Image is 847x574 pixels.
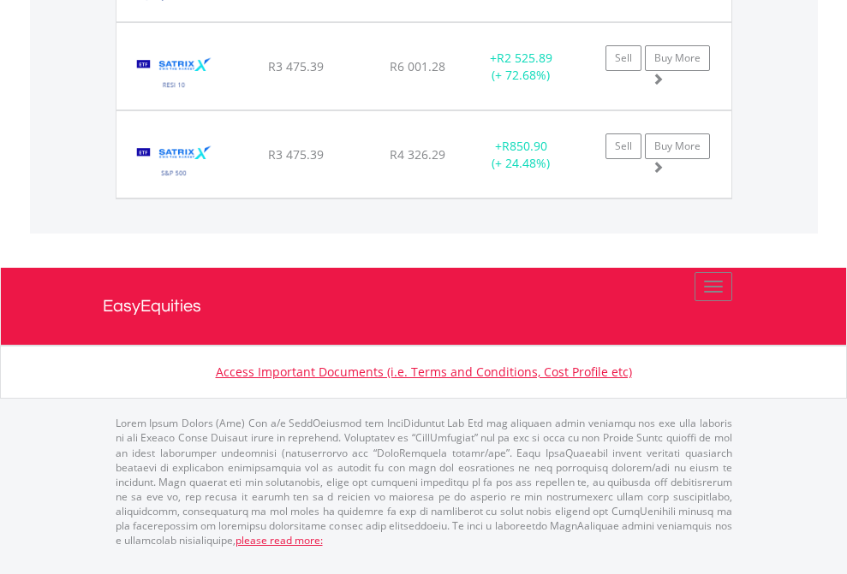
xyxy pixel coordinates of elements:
p: Lorem Ipsum Dolors (Ame) Con a/e SeddOeiusmod tem InciDiduntut Lab Etd mag aliquaen admin veniamq... [116,416,732,547]
span: R3 475.39 [268,146,324,163]
span: R3 475.39 [268,58,324,74]
img: TFSA.STX500.png [125,133,224,193]
div: + (+ 24.48%) [468,138,575,172]
a: Sell [605,133,641,159]
a: EasyEquities [103,268,745,345]
a: Access Important Documents (i.e. Terms and Conditions, Cost Profile etc) [216,364,632,380]
a: Buy More [645,133,710,159]
img: TFSA.STXRES.png [125,44,224,105]
span: R850.90 [502,138,547,154]
span: R2 525.89 [497,50,552,66]
a: Buy More [645,45,710,71]
div: + (+ 72.68%) [468,50,575,84]
span: R4 326.29 [390,146,445,163]
a: Sell [605,45,641,71]
a: please read more: [236,533,323,547]
span: R6 001.28 [390,58,445,74]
